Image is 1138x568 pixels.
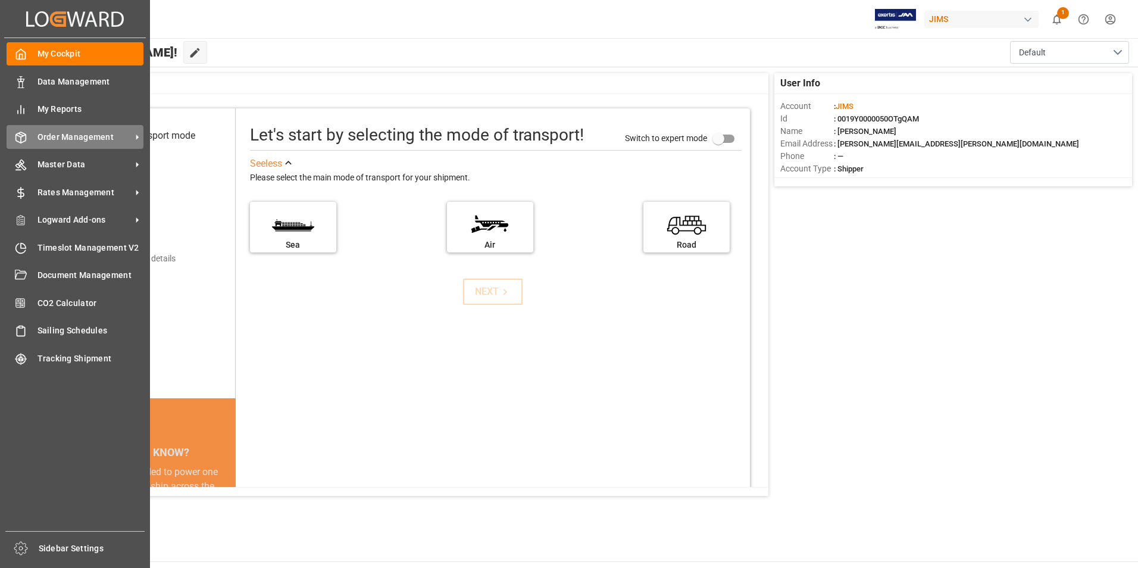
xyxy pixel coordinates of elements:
[250,123,584,148] div: Let's start by selecting the mode of transport!
[37,131,132,143] span: Order Management
[37,48,144,60] span: My Cockpit
[37,158,132,171] span: Master Data
[1043,6,1070,33] button: show 1 new notifications
[219,465,236,565] button: next slide / item
[1057,7,1069,19] span: 1
[7,347,143,370] a: Tracking Shipment
[49,41,177,64] span: Hello [PERSON_NAME]!
[7,98,143,121] a: My Reports
[780,138,834,150] span: Email Address
[37,242,144,254] span: Timeslot Management V2
[37,103,144,116] span: My Reports
[924,11,1039,28] div: JIMS
[834,114,919,123] span: : 0019Y0000050OTgQAM
[1019,46,1046,59] span: Default
[7,319,143,342] a: Sailing Schedules
[1070,6,1097,33] button: Help Center
[836,102,853,111] span: JIMS
[7,236,143,259] a: Timeslot Management V2
[7,291,143,314] a: CO2 Calculator
[39,542,145,555] span: Sidebar Settings
[780,76,820,90] span: User Info
[7,264,143,287] a: Document Management
[780,163,834,175] span: Account Type
[37,324,144,337] span: Sailing Schedules
[649,239,724,251] div: Road
[37,214,132,226] span: Logward Add-ons
[37,297,144,310] span: CO2 Calculator
[834,102,853,111] span: :
[780,150,834,163] span: Phone
[37,352,144,365] span: Tracking Shipment
[256,239,330,251] div: Sea
[463,279,523,305] button: NEXT
[780,100,834,113] span: Account
[780,113,834,125] span: Id
[453,239,527,251] div: Air
[37,269,144,282] span: Document Management
[7,42,143,65] a: My Cockpit
[37,76,144,88] span: Data Management
[37,186,132,199] span: Rates Management
[1010,41,1129,64] button: open menu
[875,9,916,30] img: Exertis%20JAM%20-%20Email%20Logo.jpg_1722504956.jpg
[250,171,742,185] div: Please select the main mode of transport for your shipment.
[250,157,282,171] div: See less
[924,8,1043,30] button: JIMS
[7,70,143,93] a: Data Management
[834,139,1079,148] span: : [PERSON_NAME][EMAIL_ADDRESS][PERSON_NAME][DOMAIN_NAME]
[834,164,864,173] span: : Shipper
[625,133,707,142] span: Switch to expert mode
[834,152,843,161] span: : —
[834,127,896,136] span: : [PERSON_NAME]
[475,285,511,299] div: NEXT
[780,125,834,138] span: Name
[101,252,176,265] div: Add shipping details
